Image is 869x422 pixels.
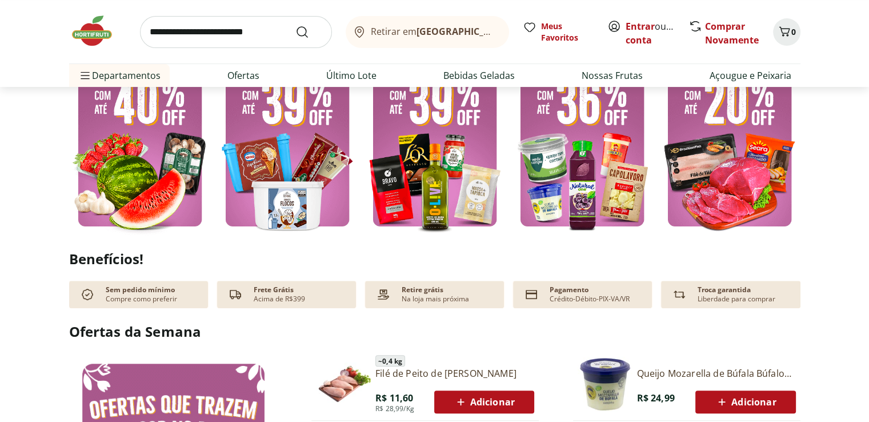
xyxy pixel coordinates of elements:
a: Açougue e Peixaria [710,69,791,82]
p: Sem pedido mínimo [106,285,175,294]
img: card [522,285,540,304]
p: Troca garantida [698,285,751,294]
a: Nossas Frutas [582,69,643,82]
img: Queijo Mozarella de Búfala Búfalo Dourado 150g [578,357,632,412]
span: Adicionar [454,395,515,409]
a: Queijo Mozarella de Búfala Búfalo Dourado 150g [637,367,796,380]
a: Comprar Novamente [705,20,759,46]
p: Retire grátis [402,285,443,294]
img: truck [226,285,245,304]
a: Criar conta [626,20,688,46]
a: Último Lote [326,69,377,82]
input: search [140,16,332,48]
img: mercearia [364,46,506,235]
img: payment [374,285,393,304]
span: ~ 0,4 kg [375,355,405,367]
button: Retirar em[GEOGRAPHIC_DATA]/[GEOGRAPHIC_DATA] [346,16,509,48]
img: Filé de Peito de Frango Resfriado [316,357,371,412]
span: Adicionar [715,395,776,409]
a: Ofertas [227,69,259,82]
img: sorvete [217,46,358,235]
button: Adicionar [695,391,795,413]
p: Frete Grátis [254,285,294,294]
img: Devolução [670,285,688,304]
span: Departamentos [78,62,161,89]
h2: Benefícios! [69,251,800,267]
a: Filé de Peito de [PERSON_NAME] [375,367,534,380]
span: Retirar em [371,26,497,37]
span: R$ 24,99 [637,392,675,404]
span: R$ 11,60 [375,392,413,404]
span: R$ 28,99/Kg [375,404,414,413]
p: Pagamento [550,285,588,294]
p: Liberdade para comprar [698,294,775,304]
p: Acima de R$399 [254,294,305,304]
span: Meus Favoritos [541,21,594,43]
img: feira [69,46,211,235]
button: Carrinho [773,18,800,46]
img: açougue [659,46,800,235]
p: Compre como preferir [106,294,177,304]
button: Adicionar [434,391,534,413]
img: resfriados [511,46,653,235]
p: Na loja mais próxima [402,294,469,304]
a: Bebidas Geladas [443,69,515,82]
h2: Ofertas da Semana [69,322,800,341]
span: 0 [791,26,796,37]
p: Crédito-Débito-PIX-VA/VR [550,294,630,304]
img: check [78,285,97,304]
b: [GEOGRAPHIC_DATA]/[GEOGRAPHIC_DATA] [417,25,609,38]
a: Entrar [626,20,655,33]
span: ou [626,19,676,47]
button: Menu [78,62,92,89]
img: Hortifruti [69,14,126,48]
button: Submit Search [295,25,323,39]
a: Meus Favoritos [523,21,594,43]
